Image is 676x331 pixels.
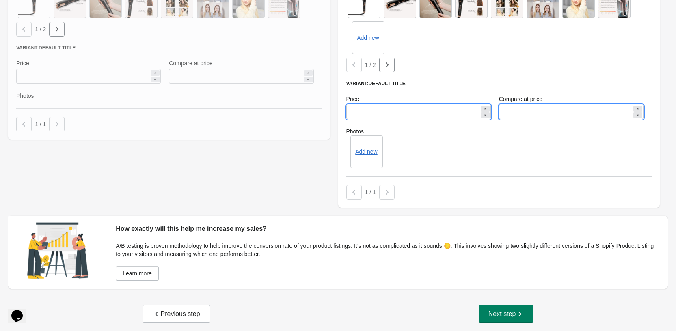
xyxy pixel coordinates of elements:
[143,305,210,323] button: Previous step
[365,62,376,68] span: 1 / 2
[116,242,660,258] div: A/B testing is proven methodology to help improve the conversion rate of your product listings. I...
[479,305,534,323] button: Next step
[488,310,524,318] span: Next step
[116,224,660,234] div: How exactly will this help me increase my sales?
[346,95,359,103] label: Price
[35,121,46,127] span: 1 / 1
[365,189,376,196] span: 1 / 1
[153,310,200,318] span: Previous step
[346,127,652,135] label: Photos
[346,80,652,87] div: Variant: Default Title
[35,26,46,32] span: 1 / 2
[499,95,542,103] label: Compare at price
[8,299,34,323] iframe: chat widget
[357,34,379,42] label: Add new
[355,148,377,155] button: Add new
[116,266,159,281] a: Learn more
[123,270,152,277] span: Learn more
